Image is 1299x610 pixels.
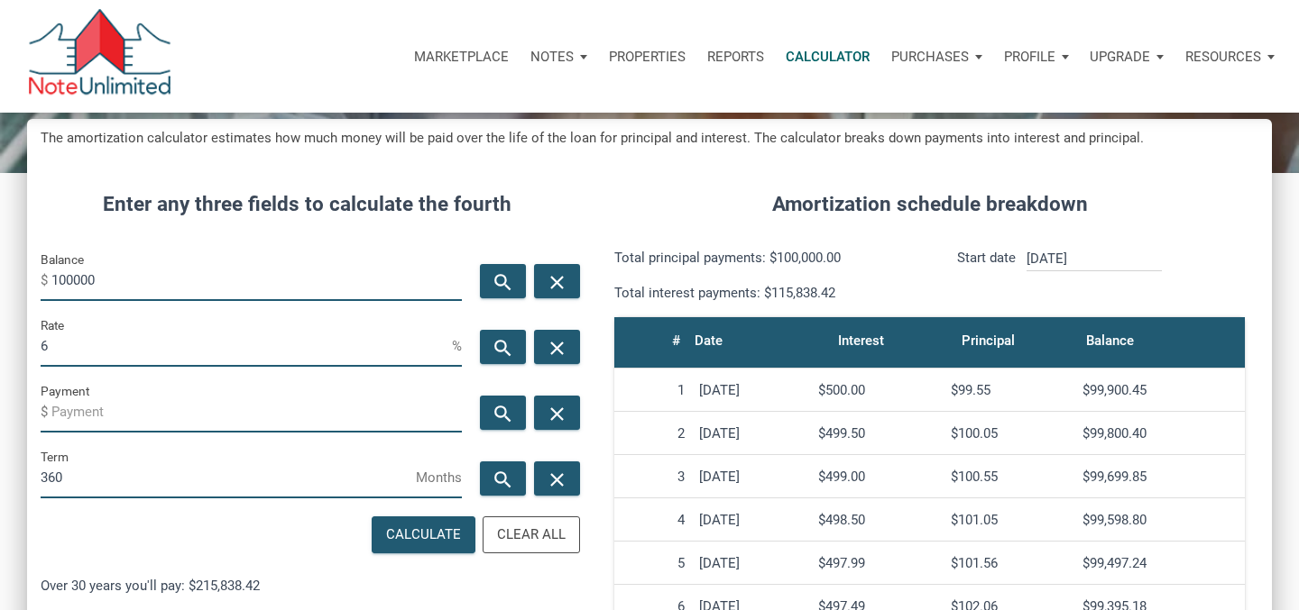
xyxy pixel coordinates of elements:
[1082,469,1238,485] div: $99,699.85
[609,49,686,65] p: Properties
[534,396,580,430] button: close
[497,524,566,545] div: Clear All
[1175,30,1285,84] button: Resources
[530,49,574,65] p: Notes
[452,332,462,360] span: %
[414,49,509,65] p: Marketplace
[534,330,580,364] button: close
[1090,49,1150,65] p: Upgrade
[41,575,574,596] p: Over 30 years you'll pay: $215,838.42
[622,512,685,528] div: 4
[695,328,723,353] div: Date
[1079,30,1175,84] button: Upgrade
[51,392,462,432] input: Payment
[534,264,580,298] button: close
[534,461,580,496] button: close
[818,425,936,442] div: $499.50
[41,249,84,270] label: Balance
[1082,382,1238,398] div: $99,900.45
[598,30,696,84] a: Properties
[891,49,969,65] p: Purchases
[493,469,514,491] i: search
[818,512,936,528] div: $498.50
[993,30,1080,84] button: Profile
[699,512,804,528] div: [DATE]
[546,337,567,360] i: close
[1004,49,1055,65] p: Profile
[951,555,1069,571] div: $101.56
[546,271,567,294] i: close
[672,328,680,353] div: #
[951,469,1069,485] div: $100.55
[51,260,462,301] input: Balance
[41,314,64,336] label: Rate
[27,9,172,104] img: NoteUnlimited
[622,469,685,485] div: 3
[41,266,51,295] span: $
[480,264,526,298] button: search
[614,282,917,304] p: Total interest payments: $115,838.42
[775,30,880,84] a: Calculator
[951,512,1069,528] div: $101.05
[480,330,526,364] button: search
[699,425,804,442] div: [DATE]
[838,328,884,353] div: Interest
[403,30,520,84] button: Marketplace
[41,458,416,498] input: Term
[707,49,764,65] p: Reports
[699,382,804,398] div: [DATE]
[1185,49,1261,65] p: Resources
[41,380,89,402] label: Payment
[699,469,804,485] div: [DATE]
[372,516,475,553] button: Calculate
[880,30,993,84] button: Purchases
[41,326,452,367] input: Rate
[622,382,685,398] div: 1
[818,469,936,485] div: $499.00
[41,446,69,468] label: Term
[951,425,1069,442] div: $100.05
[493,403,514,425] i: search
[493,337,514,360] i: search
[546,469,567,491] i: close
[41,189,574,220] h4: Enter any three fields to calculate the fourth
[696,30,775,84] button: Reports
[416,463,462,492] span: Months
[1086,328,1134,353] div: Balance
[546,403,567,425] i: close
[483,516,580,553] button: Clear All
[622,555,685,571] div: 5
[614,247,917,269] p: Total principal payments: $100,000.00
[957,247,1016,304] p: Start date
[951,382,1069,398] div: $99.55
[480,461,526,496] button: search
[699,555,804,571] div: [DATE]
[1082,555,1238,571] div: $99,497.24
[41,128,1258,149] h5: The amortization calculator estimates how much money will be paid over the life of the loan for p...
[1082,512,1238,528] div: $99,598.80
[386,524,461,545] div: Calculate
[480,396,526,430] button: search
[622,425,685,442] div: 2
[962,328,1015,353] div: Principal
[520,30,598,84] button: Notes
[41,397,51,426] span: $
[601,189,1258,220] h4: Amortization schedule breakdown
[818,555,936,571] div: $497.99
[786,49,870,65] p: Calculator
[493,271,514,294] i: search
[1082,425,1238,442] div: $99,800.40
[818,382,936,398] div: $500.00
